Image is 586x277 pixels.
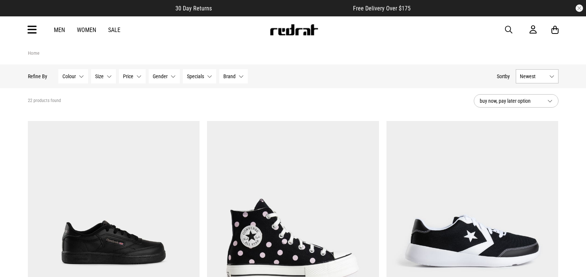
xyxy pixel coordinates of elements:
span: Brand [223,73,236,79]
p: Refine By [28,73,47,79]
button: Brand [219,69,248,83]
a: Sale [108,26,120,34]
button: Specials [183,69,216,83]
button: buy now, pay later option [474,94,559,108]
img: Redrat logo [269,24,318,35]
span: Newest [520,73,546,79]
a: Home [28,50,39,56]
button: Newest [516,69,559,83]
span: by [505,73,510,79]
iframe: Customer reviews powered by Trustpilot [227,4,338,12]
span: 22 products found [28,98,61,104]
span: Colour [62,73,76,79]
a: Women [77,26,96,34]
span: Specials [187,73,204,79]
a: Men [54,26,65,34]
button: Sortby [497,72,510,81]
span: buy now, pay later option [480,96,541,105]
span: Free Delivery Over $175 [353,5,411,12]
span: Size [95,73,104,79]
span: Gender [153,73,168,79]
button: Size [91,69,116,83]
span: Price [123,73,133,79]
button: Gender [149,69,180,83]
span: 30 Day Returns [175,5,212,12]
button: Colour [58,69,88,83]
button: Price [119,69,146,83]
